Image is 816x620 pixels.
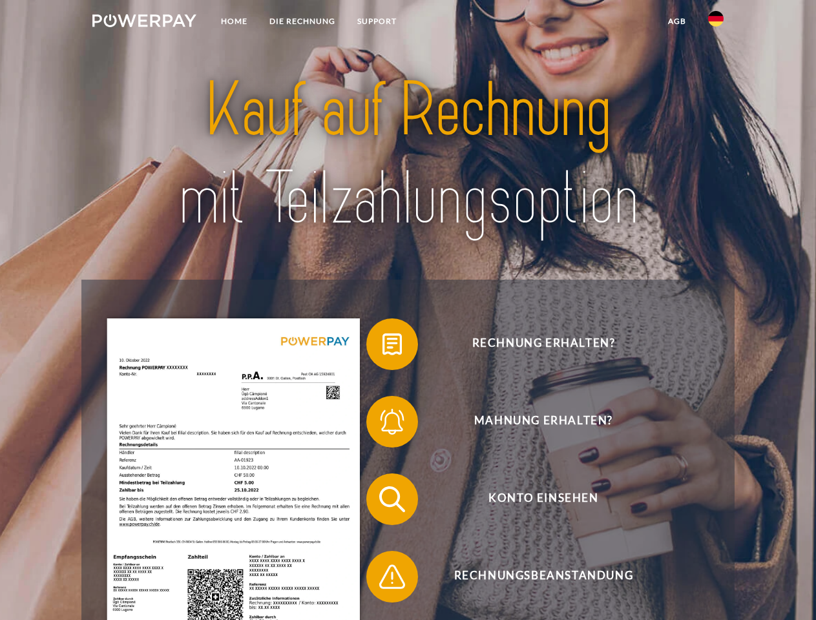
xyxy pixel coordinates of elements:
span: Konto einsehen [385,473,702,525]
a: SUPPORT [346,10,408,33]
a: DIE RECHNUNG [258,10,346,33]
img: de [708,11,724,26]
span: Mahnung erhalten? [385,396,702,448]
img: qb_warning.svg [376,561,408,593]
button: Rechnungsbeanstandung [366,551,702,603]
img: title-powerpay_de.svg [123,62,693,247]
span: Rechnungsbeanstandung [385,551,702,603]
a: Home [210,10,258,33]
a: agb [657,10,697,33]
img: qb_search.svg [376,483,408,515]
img: qb_bell.svg [376,406,408,438]
span: Rechnung erhalten? [385,318,702,370]
button: Rechnung erhalten? [366,318,702,370]
button: Mahnung erhalten? [366,396,702,448]
img: logo-powerpay-white.svg [92,14,196,27]
button: Konto einsehen [366,473,702,525]
img: qb_bill.svg [376,328,408,360]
